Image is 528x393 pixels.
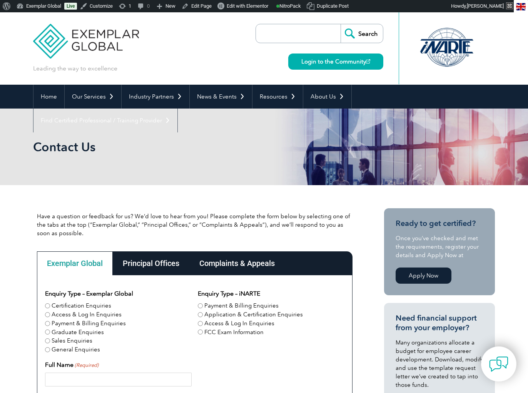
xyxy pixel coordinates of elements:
p: Leading the way to excellence [33,64,117,73]
p: Many organizations allocate a budget for employee career development. Download, modify and use th... [396,338,483,389]
label: Payment & Billing Enquiries [204,301,279,310]
label: Certification Enquiries [52,301,111,310]
h1: Contact Us [33,139,329,154]
a: Apply Now [396,268,451,284]
label: Sales Enquiries [52,336,92,345]
a: Login to the Community [288,54,383,70]
img: en [516,3,526,10]
span: (Required) [74,361,99,369]
label: FCC Exam Information [204,328,264,337]
a: Home [33,85,64,109]
label: Payment & Billing Enquiries [52,319,126,328]
span: [PERSON_NAME] [467,3,504,9]
legend: Enquiry Type – Exemplar Global [45,289,133,298]
h3: Ready to get certified? [396,219,483,228]
img: open_square.png [366,59,370,64]
a: Live [64,3,77,10]
a: Industry Partners [122,85,189,109]
p: Have a question or feedback for us? We’d love to hear from you! Please complete the form below by... [37,212,353,237]
div: Principal Offices [113,251,189,275]
legend: Enquiry Type – iNARTE [198,289,260,298]
img: contact-chat.png [489,355,508,374]
div: Exemplar Global [37,251,113,275]
label: Access & Log In Enquiries [52,310,122,319]
a: About Us [303,85,351,109]
input: Search [341,24,383,43]
label: Access & Log In Enquiries [204,319,274,328]
label: Full Name [45,360,99,370]
a: Our Services [65,85,121,109]
span: Edit with Elementor [227,3,268,9]
p: Once you’ve checked and met the requirements, register your details and Apply Now at [396,234,483,259]
label: Application & Certification Enquiries [204,310,303,319]
div: Complaints & Appeals [189,251,285,275]
label: General Enquiries [52,345,100,354]
h3: Need financial support from your employer? [396,313,483,333]
a: News & Events [190,85,252,109]
label: Graduate Enquiries [52,328,104,337]
a: Find Certified Professional / Training Provider [33,109,177,132]
img: Exemplar Global [33,12,139,59]
a: Resources [252,85,303,109]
